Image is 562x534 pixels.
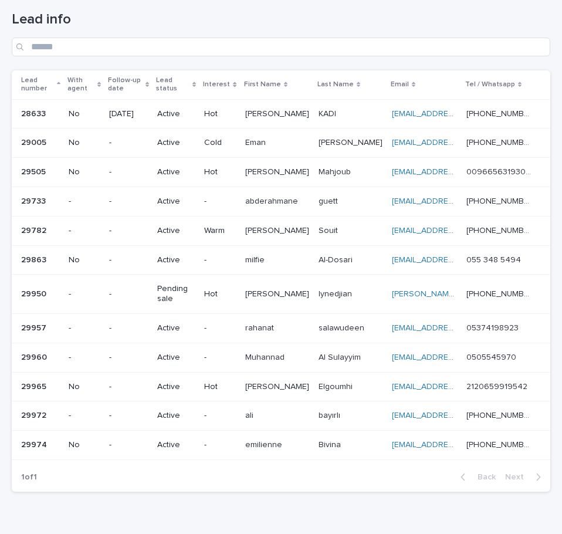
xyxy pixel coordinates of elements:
span: Back [470,473,496,481]
p: - [109,440,148,450]
p: Al Sulayyim [319,350,363,363]
p: 2120659919542 [466,380,530,392]
p: ‭055 348 5494‬ [466,253,523,265]
p: 29782 [21,224,49,236]
tr: 2863328633 No[DATE]ActiveHot[PERSON_NAME][PERSON_NAME] KADIKADI [EMAIL_ADDRESS][DOMAIN_NAME] [PHO... [12,99,550,129]
p: [PHONE_NUMBER] [466,287,534,299]
p: Iynedjian [319,287,354,299]
tr: 2995029950 --Pending saleHot[PERSON_NAME][PERSON_NAME] IynedjianIynedjian [PERSON_NAME][EMAIL_ADD... [12,275,550,314]
p: 29965 [21,380,49,392]
span: Next [505,473,531,481]
p: 29505 [21,165,48,177]
p: 29863 [21,253,49,265]
p: Active [157,255,195,265]
tr: 2997229972 --Active-aliali bayırlıbayırlı [EMAIL_ADDRESS][DOMAIN_NAME] [PHONE_NUMBER][PHONE_NUMBER] [12,401,550,431]
p: Mahjoub [319,165,353,177]
a: [EMAIL_ADDRESS][DOMAIN_NAME] [392,110,524,118]
tr: 2996029960 --Active-MuhannadMuhannad Al SulayyimAl Sulayyim [EMAIL_ADDRESS][DOMAIN_NAME] 05055459... [12,343,550,372]
p: rahanat [245,321,276,333]
p: 29957 [21,321,49,333]
p: Lead number [21,74,54,96]
tr: 2996529965 No-ActiveHot[PERSON_NAME][PERSON_NAME] ElgoumhiElgoumhi [EMAIL_ADDRESS][DOMAIN_NAME] 2... [12,372,550,401]
p: 29972 [21,408,49,421]
p: Hot [204,289,235,299]
p: [PHONE_NUMBER] [466,438,534,450]
p: ali [245,408,256,421]
p: Eman [245,136,268,148]
tr: 2986329863 No-Active-milfiemilfie Al-DosariAl-Dosari [EMAIL_ADDRESS][DOMAIN_NAME] ‭055 348 5494‬‭... [12,245,550,275]
tr: 2900529005 No-ActiveColdEmanEman [PERSON_NAME][PERSON_NAME] [EMAIL_ADDRESS][PERSON_NAME][DOMAIN_N... [12,129,550,158]
p: Interest [203,78,230,91]
p: Lead status [156,74,189,96]
a: [EMAIL_ADDRESS][DOMAIN_NAME] [392,383,524,391]
p: - [109,255,148,265]
a: [EMAIL_ADDRESS][DOMAIN_NAME] [392,324,524,332]
p: - [109,382,148,392]
p: [PHONE_NUMBER] [466,194,534,207]
p: bayırlı [319,408,343,421]
p: Souit [319,224,340,236]
p: - [69,289,100,299]
p: Hot [204,109,235,119]
p: No [69,440,100,450]
p: [PHONE_NUMBER] [466,408,534,421]
p: KADI [319,107,338,119]
p: - [69,226,100,236]
tr: 2950529505 No-ActiveHot[PERSON_NAME][PERSON_NAME] MahjoubMahjoub [EMAIL_ADDRESS][DOMAIN_NAME] 009... [12,158,550,187]
p: 29974 [21,438,49,450]
p: Al-Dosari [319,253,355,265]
p: - [109,289,148,299]
p: Follow-up date [108,74,143,96]
p: No [69,109,100,119]
p: - [69,411,100,421]
p: [PERSON_NAME] [245,224,312,236]
p: Active [157,323,195,333]
p: - [109,138,148,148]
p: - [69,323,100,333]
p: - [204,353,235,363]
p: Hot [204,167,235,177]
button: Back [451,472,500,482]
p: [PHONE_NUMBER] [466,136,534,148]
tr: 2978229782 --ActiveWarm[PERSON_NAME][PERSON_NAME] SouitSouit [EMAIL_ADDRESS][DOMAIN_NAME] [PHONE_... [12,216,550,245]
tr: 2973329733 --Active-abderahmaneabderahmane guettguett [EMAIL_ADDRESS][DOMAIN_NAME] [PHONE_NUMBER]... [12,187,550,216]
p: Pending sale [157,284,195,304]
a: [EMAIL_ADDRESS][DOMAIN_NAME] [392,168,524,176]
tr: 2995729957 --Active-rahanatrahanat salawudeensalawudeen [EMAIL_ADDRESS][DOMAIN_NAME] 053741989230... [12,313,550,343]
button: Next [500,472,550,482]
p: No [69,255,100,265]
p: Elgoumhi [319,380,355,392]
p: Bivina [319,438,343,450]
p: [PHONE_NUMBER] [466,107,534,119]
p: 29960 [21,350,49,363]
p: Hot [204,382,235,392]
p: - [109,167,148,177]
p: Email [391,78,409,91]
p: - [204,440,235,450]
p: With agent [67,74,94,96]
p: - [109,323,148,333]
tr: 2997429974 No-Active-emilienneemilienne BivinaBivina [EMAIL_ADDRESS][DOMAIN_NAME] [PHONE_NUMBER][... [12,431,550,460]
a: [EMAIL_ADDRESS][DOMAIN_NAME] [392,411,524,420]
p: Active [157,353,195,363]
p: emilienne [245,438,285,450]
p: 00966563193063 [466,165,534,177]
p: Alexan Agatino [245,287,312,299]
p: - [109,226,148,236]
p: Active [157,226,195,236]
p: - [109,197,148,207]
p: - [109,411,148,421]
p: [PERSON_NAME] [319,136,385,148]
p: Active [157,197,195,207]
a: [EMAIL_ADDRESS][DOMAIN_NAME] [392,227,524,235]
p: Active [157,382,195,392]
p: Last Name [317,78,354,91]
p: abderahmane [245,194,300,207]
p: [PERSON_NAME] [245,107,312,119]
p: - [109,353,148,363]
p: - [69,197,100,207]
input: Search [12,38,550,56]
p: [PERSON_NAME] [245,165,312,177]
p: First Name [244,78,281,91]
